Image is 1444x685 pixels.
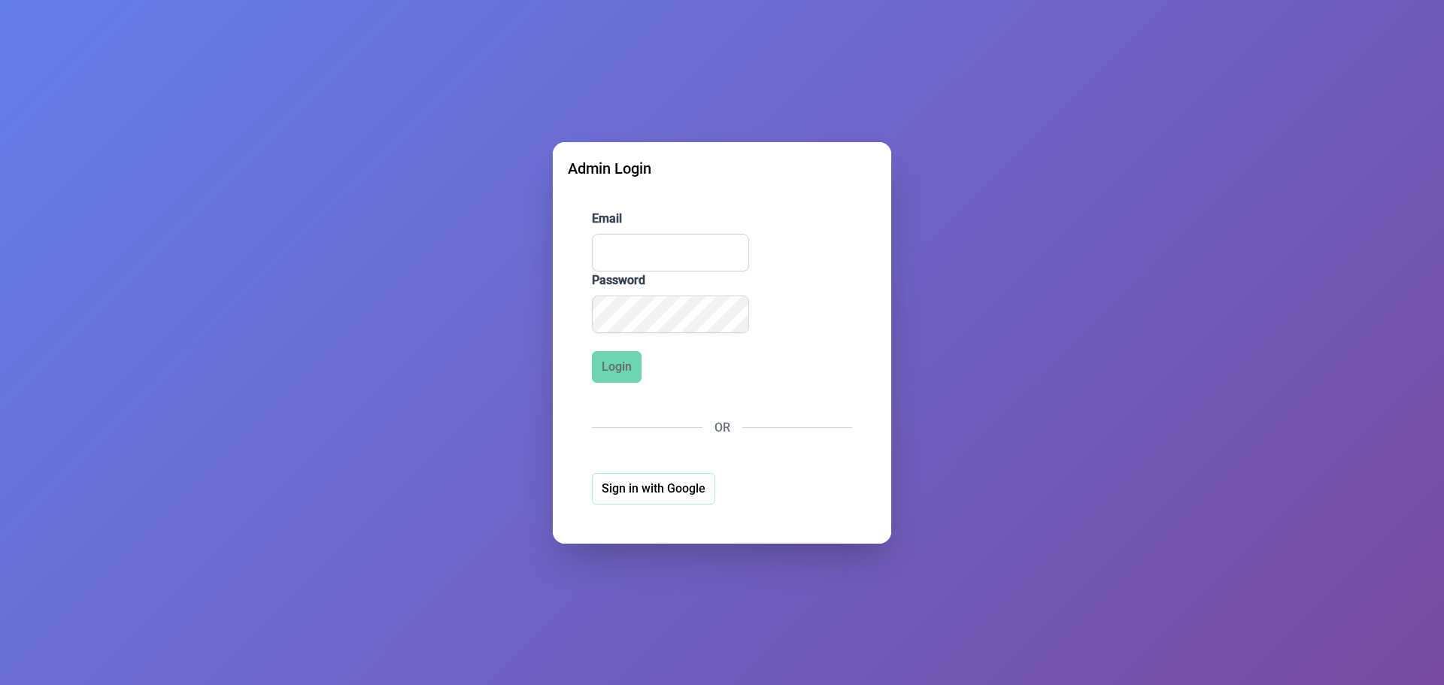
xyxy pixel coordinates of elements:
[592,419,852,437] div: OR
[592,473,715,505] button: Sign in with Google
[592,271,852,289] label: Password
[602,358,632,376] span: Login
[602,480,705,498] span: Sign in with Google
[592,351,642,383] button: Login
[592,210,852,228] label: Email
[568,157,876,180] div: Admin Login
